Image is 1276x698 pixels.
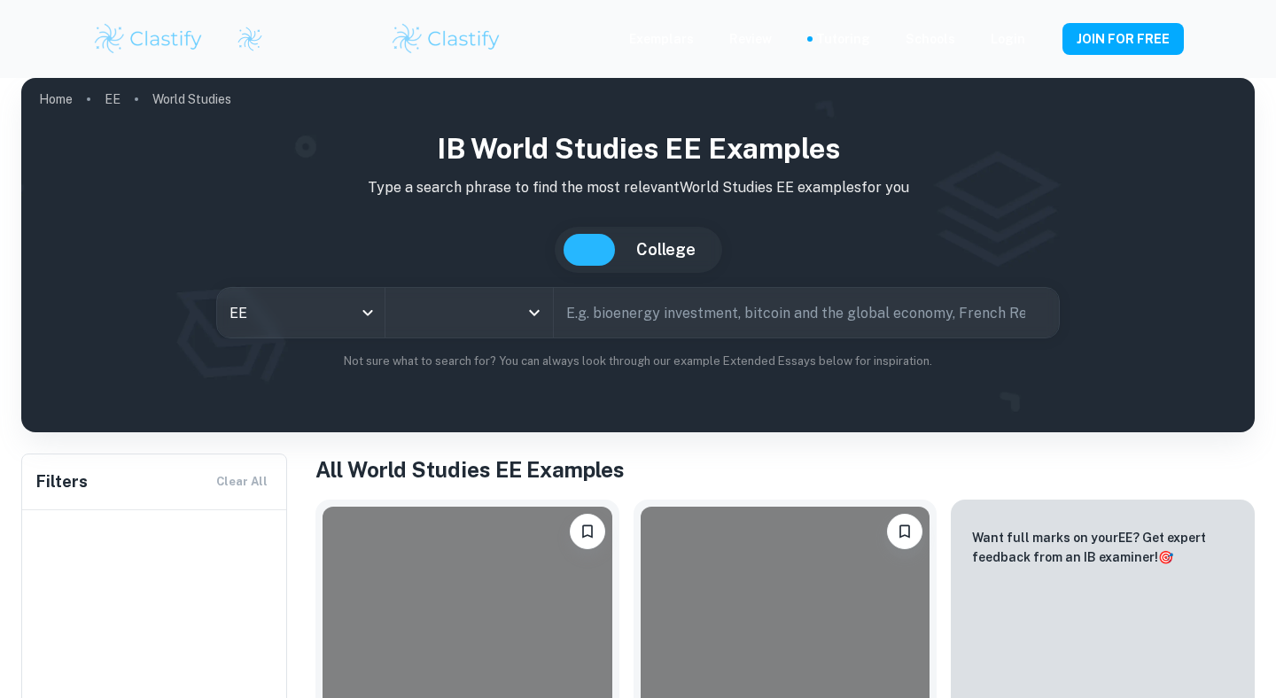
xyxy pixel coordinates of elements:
a: Tutoring [816,29,870,49]
input: E.g. bioenergy investment, bitcoin and the global economy, French Revolution... [554,288,1025,337]
button: Please log in to bookmark exemplars [570,514,605,549]
h1: All World Studies EE Examples [315,454,1255,485]
p: Type a search phrase to find the most relevant World Studies EE examples for you [35,177,1241,198]
button: Please log in to bookmark exemplars [887,514,922,549]
h6: Filters [36,469,88,494]
a: EE [105,87,121,112]
p: Want full marks on your EE ? Get expert feedback from an IB examiner! [972,528,1233,567]
h1: IB World Studies EE examples [35,128,1241,170]
div: EE [217,288,385,337]
img: Clastify logo [390,21,502,57]
img: Clastify logo [92,21,205,57]
a: Login [991,29,1025,49]
p: World Studies [152,89,231,109]
p: Exemplars [629,29,694,49]
button: Open [522,300,547,325]
button: IB [564,234,615,266]
a: Home [39,87,73,112]
a: Schools [906,29,955,49]
img: profile cover [21,78,1255,432]
button: Search [1032,306,1046,320]
p: Review [729,29,772,49]
button: Help and Feedback [1039,35,1048,43]
a: Clastify logo [226,26,263,52]
span: 🎯 [1158,550,1173,564]
img: Clastify logo [237,26,263,52]
button: JOIN FOR FREE [1062,23,1184,55]
button: College [619,234,713,266]
p: Not sure what to search for? You can always look through our example Extended Essays below for in... [35,353,1241,370]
